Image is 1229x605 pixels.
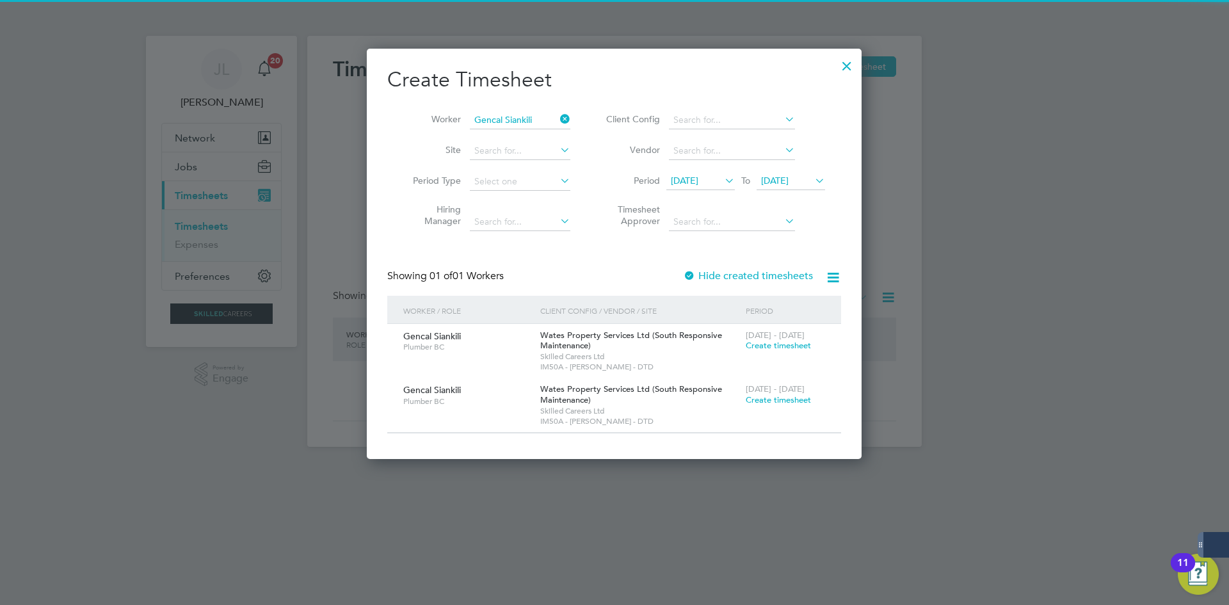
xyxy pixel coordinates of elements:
[403,175,461,186] label: Period Type
[669,111,795,129] input: Search for...
[403,396,531,407] span: Plumber BC
[737,172,754,189] span: To
[470,142,570,160] input: Search for...
[669,213,795,231] input: Search for...
[746,394,811,405] span: Create timesheet
[602,175,660,186] label: Period
[602,204,660,227] label: Timesheet Approver
[470,111,570,129] input: Search for...
[540,383,722,405] span: Wates Property Services Ltd (South Responsive Maintenance)
[671,175,698,186] span: [DATE]
[540,330,722,351] span: Wates Property Services Ltd (South Responsive Maintenance)
[746,340,811,351] span: Create timesheet
[761,175,789,186] span: [DATE]
[403,204,461,227] label: Hiring Manager
[403,113,461,125] label: Worker
[430,270,504,282] span: 01 Workers
[669,142,795,160] input: Search for...
[683,270,813,282] label: Hide created timesheets
[403,384,461,396] span: Gencal Siankili
[540,362,739,372] span: IM50A - [PERSON_NAME] - DTD
[403,144,461,156] label: Site
[403,330,461,342] span: Gencal Siankili
[470,213,570,231] input: Search for...
[430,270,453,282] span: 01 of
[746,330,805,341] span: [DATE] - [DATE]
[403,342,531,352] span: Plumber BC
[387,67,841,93] h2: Create Timesheet
[400,296,537,325] div: Worker / Role
[602,113,660,125] label: Client Config
[743,296,828,325] div: Period
[746,383,805,394] span: [DATE] - [DATE]
[602,144,660,156] label: Vendor
[540,406,739,416] span: Skilled Careers Ltd
[540,351,739,362] span: Skilled Careers Ltd
[387,270,506,283] div: Showing
[537,296,743,325] div: Client Config / Vendor / Site
[1177,563,1189,579] div: 11
[470,173,570,191] input: Select one
[540,416,739,426] span: IM50A - [PERSON_NAME] - DTD
[1178,554,1219,595] button: Open Resource Center, 11 new notifications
